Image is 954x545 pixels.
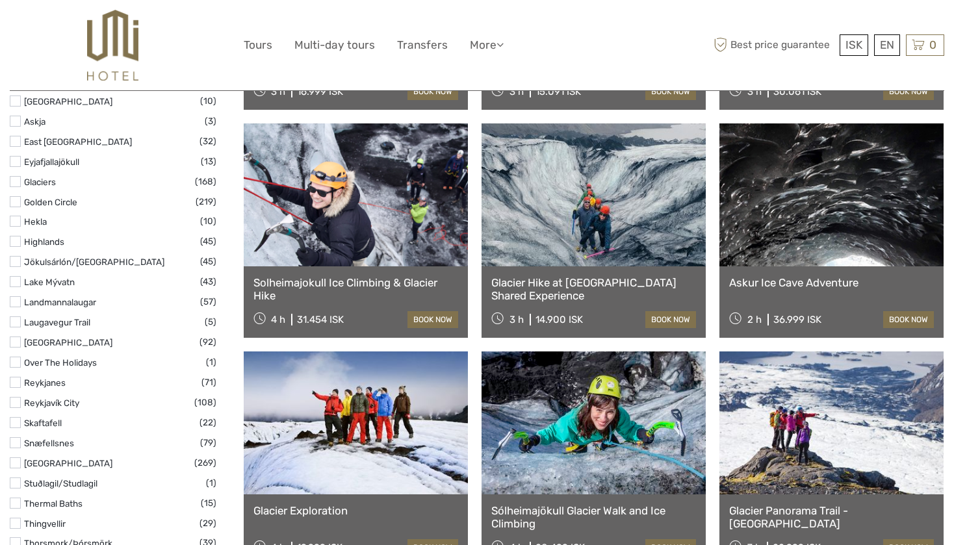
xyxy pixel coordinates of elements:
[149,20,165,36] button: Open LiveChat chat widget
[24,257,164,267] a: Jökulsárlón/[GEOGRAPHIC_DATA]
[729,276,934,289] a: Askur Ice Cave Adventure
[470,36,504,55] a: More
[711,34,837,56] span: Best price guarantee
[201,375,216,390] span: (71)
[24,357,97,368] a: Over The Holidays
[200,435,216,450] span: (79)
[297,314,344,325] div: 31.454 ISK
[194,395,216,410] span: (108)
[24,96,112,107] a: [GEOGRAPHIC_DATA]
[24,377,66,388] a: Reykjanes
[24,177,56,187] a: Glaciers
[201,154,216,169] span: (13)
[200,134,216,149] span: (32)
[535,86,581,97] div: 15.091 ISK
[747,314,762,325] span: 2 h
[200,415,216,430] span: (22)
[645,311,696,328] a: book now
[535,314,583,325] div: 14.900 ISK
[200,214,216,229] span: (10)
[24,116,45,127] a: Askja
[24,438,74,448] a: Snæfellsnes
[24,157,79,167] a: Eyjafjallajökull
[24,518,66,529] a: Thingvellir
[883,311,934,328] a: book now
[845,38,862,51] span: ISK
[194,455,216,470] span: (269)
[201,496,216,511] span: (15)
[200,234,216,249] span: (45)
[883,83,934,100] a: book now
[24,458,112,468] a: [GEOGRAPHIC_DATA]
[24,277,75,287] a: Lake Mývatn
[729,504,934,531] a: Glacier Panorama Trail - [GEOGRAPHIC_DATA]
[297,86,343,97] div: 16.999 ISK
[24,297,96,307] a: Landmannalaugar
[407,83,458,100] a: book now
[24,236,64,247] a: Highlands
[253,504,458,517] a: Glacier Exploration
[200,274,216,289] span: (43)
[18,23,147,33] p: We're away right now. Please check back later!
[200,254,216,269] span: (45)
[200,94,216,108] span: (10)
[491,276,696,303] a: Glacier Hike at [GEOGRAPHIC_DATA] Shared Experience
[205,114,216,129] span: (3)
[24,498,83,509] a: Thermal Baths
[24,337,112,348] a: [GEOGRAPHIC_DATA]
[87,10,138,81] img: 526-1e775aa5-7374-4589-9d7e-5793fb20bdfc_logo_big.jpg
[747,86,762,97] span: 3 h
[24,136,132,147] a: East [GEOGRAPHIC_DATA]
[874,34,900,56] div: EN
[407,311,458,328] a: book now
[397,36,448,55] a: Transfers
[196,194,216,209] span: (219)
[205,314,216,329] span: (5)
[206,355,216,370] span: (1)
[509,86,524,97] span: 3 h
[253,276,458,303] a: Solheimajokull Ice Climbing & Glacier Hike
[200,335,216,349] span: (92)
[294,36,375,55] a: Multi-day tours
[244,36,272,55] a: Tours
[200,516,216,531] span: (29)
[24,317,90,327] a: Laugavegur Trail
[24,197,77,207] a: Golden Circle
[271,314,285,325] span: 4 h
[927,38,938,51] span: 0
[24,216,47,227] a: Hekla
[24,478,97,488] a: Stuðlagil/Studlagil
[271,86,285,97] span: 3 h
[773,86,821,97] div: 30.061 ISK
[773,314,821,325] div: 36.999 ISK
[200,294,216,309] span: (57)
[206,475,216,490] span: (1)
[645,83,696,100] a: book now
[24,418,62,428] a: Skaftafell
[24,398,79,408] a: Reykjavík City
[491,504,696,531] a: Sólheimajökull Glacier Walk and Ice Climbing
[509,314,524,325] span: 3 h
[195,174,216,189] span: (168)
